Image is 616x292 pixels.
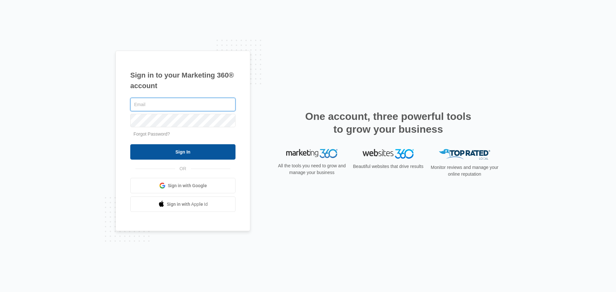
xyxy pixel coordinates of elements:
img: Top Rated Local [439,149,490,160]
h2: One account, three powerful tools to grow your business [303,110,473,136]
p: All the tools you need to grow and manage your business [276,163,348,176]
a: Sign in with Apple Id [130,196,235,212]
span: OR [175,165,191,172]
input: Sign In [130,144,235,160]
input: Email [130,98,235,111]
h1: Sign in to your Marketing 360® account [130,70,235,91]
span: Sign in with Google [168,182,207,189]
a: Forgot Password? [133,131,170,137]
a: Sign in with Google [130,178,235,193]
p: Beautiful websites that drive results [352,163,424,170]
p: Monitor reviews and manage your online reputation [429,164,501,178]
span: Sign in with Apple Id [167,201,208,208]
img: Websites 360 [363,149,414,158]
img: Marketing 360 [286,149,338,158]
